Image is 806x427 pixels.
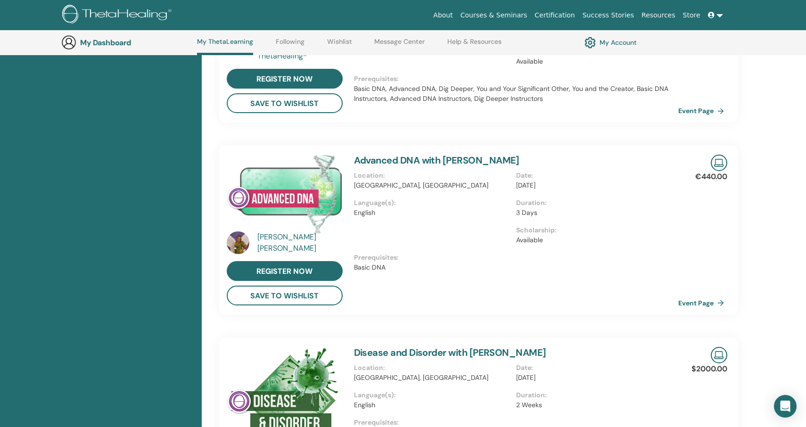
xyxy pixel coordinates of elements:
a: Success Stories [579,7,638,24]
p: Basic DNA [354,263,679,272]
span: register now [256,266,313,276]
p: €440.00 [695,171,727,182]
p: Available [516,57,673,66]
h3: My Dashboard [80,38,174,47]
a: Store [679,7,704,24]
img: cog.svg [584,34,596,50]
a: Following [276,38,304,53]
button: save to wishlist [227,286,343,305]
a: Certification [531,7,578,24]
p: $2000.00 [691,363,727,375]
img: default.jpg [227,231,249,254]
p: 2 Weeks [516,400,673,410]
button: save to wishlist [227,93,343,113]
a: [PERSON_NAME] [PERSON_NAME] [257,231,345,254]
p: Duration : [516,390,673,400]
img: Live Online Seminar [711,155,727,171]
p: [GEOGRAPHIC_DATA], [GEOGRAPHIC_DATA] [354,373,510,383]
img: Advanced DNA [227,155,343,234]
span: register now [256,74,313,84]
a: My Account [584,34,637,50]
p: [GEOGRAPHIC_DATA], [GEOGRAPHIC_DATA] [354,181,510,190]
p: Date : [516,171,673,181]
a: register now [227,69,343,89]
p: Available [516,235,673,245]
p: English [354,400,510,410]
a: Event Page [678,104,728,118]
p: [DATE] [516,373,673,383]
p: Basic DNA, Advanced DNA, Dig Deeper, You and Your Significant Other, You and the Creator, Basic D... [354,84,679,104]
p: Prerequisites : [354,74,679,84]
p: Scholarship : [516,225,673,235]
a: Wishlist [327,38,352,53]
img: logo.png [62,5,175,26]
p: Location : [354,363,510,373]
div: Open Intercom Messenger [774,395,797,418]
a: Resources [638,7,679,24]
a: Message Center [374,38,425,53]
a: Event Page [678,296,728,310]
p: English [354,208,510,218]
img: generic-user-icon.jpg [61,35,76,50]
a: Courses & Seminars [457,7,531,24]
p: Language(s) : [354,390,510,400]
p: [DATE] [516,181,673,190]
p: 3 Days [516,208,673,218]
a: Advanced DNA with [PERSON_NAME] [354,154,519,166]
p: Location : [354,171,510,181]
p: Language(s) : [354,198,510,208]
a: register now [227,261,343,281]
a: About [429,7,456,24]
a: Disease and Disorder with [PERSON_NAME] [354,346,546,359]
p: Date : [516,363,673,373]
p: Prerequisites : [354,253,679,263]
a: My ThetaLearning [197,38,253,55]
p: Duration : [516,198,673,208]
img: Live Online Seminar [711,347,727,363]
a: Help & Resources [447,38,502,53]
